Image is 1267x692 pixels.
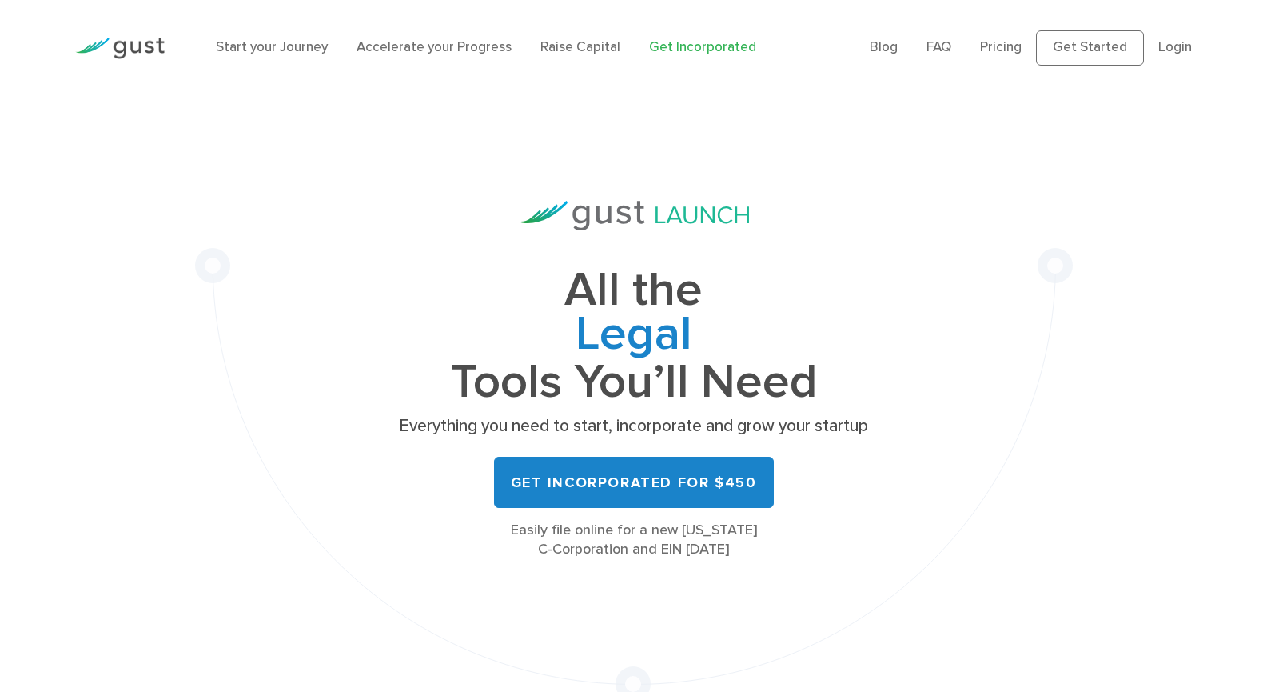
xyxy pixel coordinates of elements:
[494,457,774,508] a: Get Incorporated for $450
[1036,30,1144,66] a: Get Started
[216,39,328,55] a: Start your Journey
[394,269,874,404] h1: All the Tools You’ll Need
[1158,39,1192,55] a: Login
[394,415,874,438] p: Everything you need to start, incorporate and grow your startup
[926,39,951,55] a: FAQ
[870,39,898,55] a: Blog
[649,39,756,55] a: Get Incorporated
[540,39,620,55] a: Raise Capital
[394,521,874,559] div: Easily file online for a new [US_STATE] C-Corporation and EIN [DATE]
[357,39,512,55] a: Accelerate your Progress
[519,201,749,230] img: Gust Launch Logo
[75,38,165,59] img: Gust Logo
[980,39,1022,55] a: Pricing
[394,313,874,361] span: Legal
